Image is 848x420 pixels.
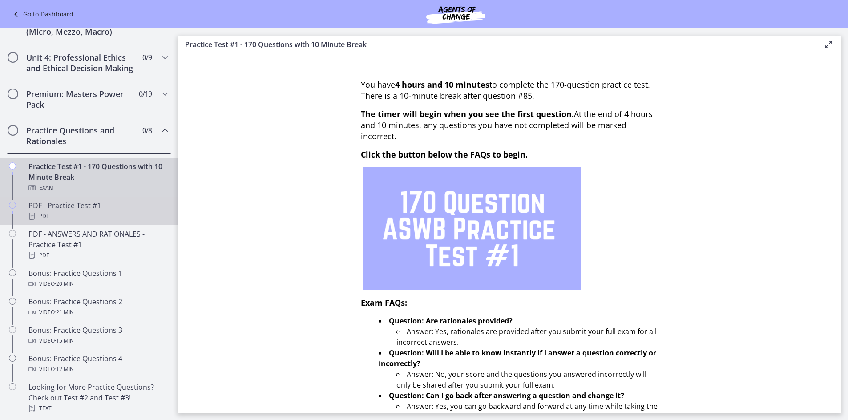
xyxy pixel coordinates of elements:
[26,52,135,73] h2: Unit 4: Professional Ethics and Ethical Decision Making
[379,348,656,368] strong: Question: Will I be able to know instantly if I answer a question correctly or incorrectly?
[361,297,407,308] span: Exam FAQs:
[26,125,135,146] h2: Practice Questions and Rationales
[361,79,650,101] span: You have to complete the 170-question practice test. There is a 10-minute break after question #85.
[28,325,167,346] div: Bonus: Practice Questions 3
[28,296,167,318] div: Bonus: Practice Questions 2
[55,307,74,318] span: · 21 min
[142,125,152,136] span: 0 / 8
[28,161,167,193] div: Practice Test #1 - 170 Questions with 10 Minute Break
[26,89,135,110] h2: Premium: Masters Power Pack
[396,369,658,390] li: Answer: No, your score and the questions you answered incorrectly will only be shared after you s...
[361,149,528,160] span: Click the button below the FAQs to begin.
[28,403,167,414] div: Text
[28,211,167,222] div: PDF
[28,279,167,289] div: Video
[28,364,167,375] div: Video
[395,79,489,90] strong: 4 hours and 10 minutes
[28,353,167,375] div: Bonus: Practice Questions 4
[28,268,167,289] div: Bonus: Practice Questions 1
[363,167,581,290] img: 1.png
[389,391,624,400] strong: Question: Can I go back after answering a question and change it?
[396,326,658,347] li: Answer: Yes, rationales are provided after you submit your full exam for all incorrect answers.
[28,307,167,318] div: Video
[11,9,73,20] a: Go to Dashboard
[28,200,167,222] div: PDF - Practice Test #1
[28,250,167,261] div: PDF
[55,279,74,289] span: · 20 min
[55,335,74,346] span: · 15 min
[361,109,574,119] span: The timer will begin when you see the first question.
[402,4,509,25] img: Agents of Change
[28,229,167,261] div: PDF - ANSWERS AND RATIONALES - Practice Test #1
[139,89,152,99] span: 0 / 19
[389,316,513,326] strong: Question: Are rationales provided?
[361,109,653,141] span: At the end of 4 hours and 10 minutes, any questions you have not completed will be marked incorrect.
[28,382,167,414] div: Looking for More Practice Questions? Check out Test #2 and Test #3!
[185,39,809,50] h3: Practice Test #1 - 170 Questions with 10 Minute Break
[142,52,152,63] span: 0 / 9
[28,335,167,346] div: Video
[28,182,167,193] div: Exam
[55,364,74,375] span: · 12 min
